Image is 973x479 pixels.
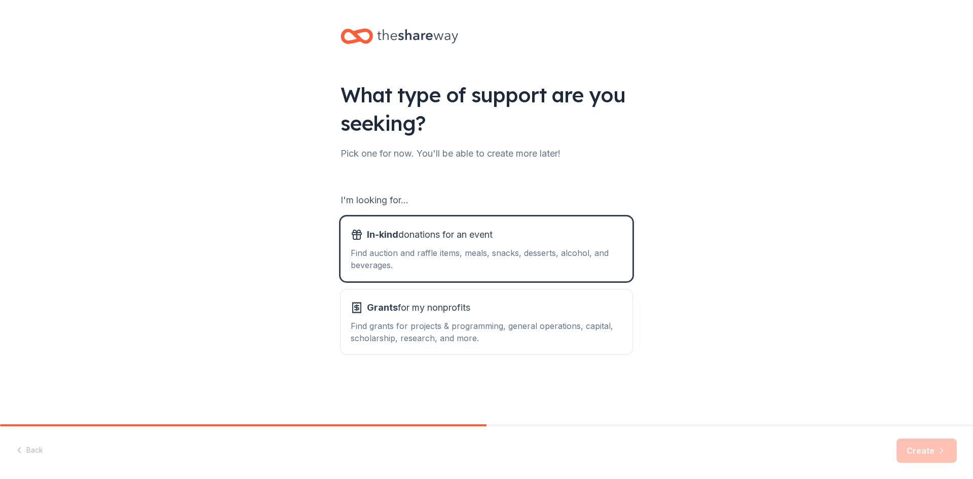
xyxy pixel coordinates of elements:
button: Grantsfor my nonprofitsFind grants for projects & programming, general operations, capital, schol... [341,289,632,354]
div: Find grants for projects & programming, general operations, capital, scholarship, research, and m... [351,320,622,344]
div: Pick one for now. You'll be able to create more later! [341,145,632,162]
span: Grants [367,302,398,313]
div: Find auction and raffle items, meals, snacks, desserts, alcohol, and beverages. [351,247,622,271]
span: for my nonprofits [367,300,470,316]
span: donations for an event [367,227,493,243]
button: In-kinddonations for an eventFind auction and raffle items, meals, snacks, desserts, alcohol, and... [341,216,632,281]
span: In-kind [367,229,398,240]
div: What type of support are you seeking? [341,81,632,137]
div: I'm looking for... [341,192,632,208]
